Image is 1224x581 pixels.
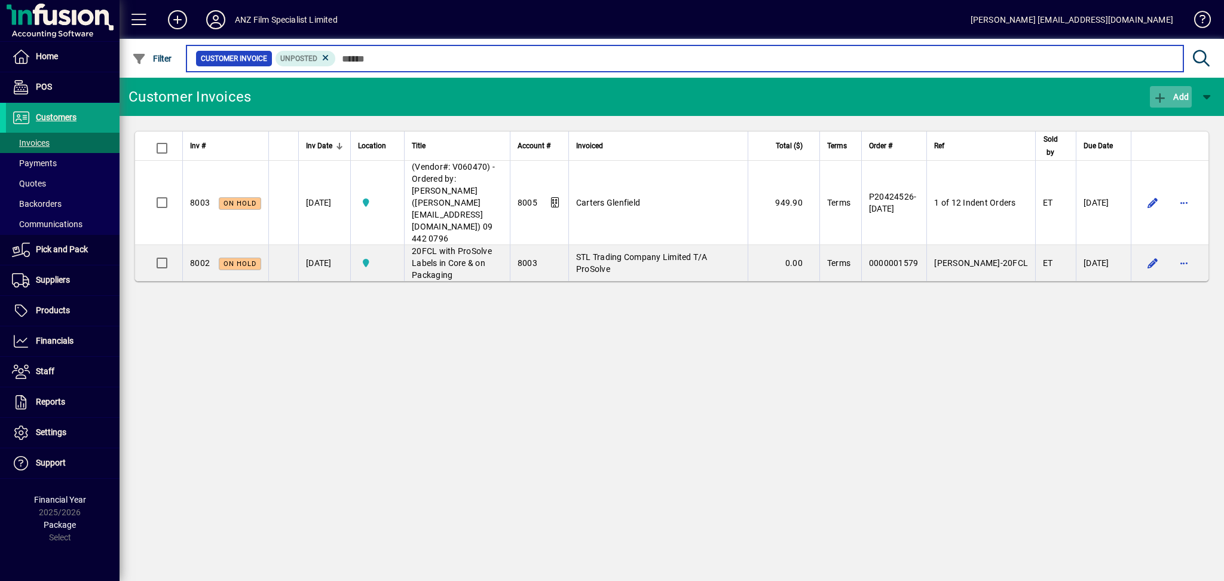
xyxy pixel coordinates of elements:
[276,51,336,66] mat-chip: Customer Invoice Status: Unposted
[934,198,1015,207] span: 1 of 12 Indent Orders
[132,54,172,63] span: Filter
[934,139,1028,152] div: Ref
[224,260,256,268] span: On hold
[6,357,120,387] a: Staff
[518,198,537,207] span: 8005
[827,139,847,152] span: Terms
[1174,193,1194,212] button: More options
[1043,133,1058,159] span: Sold by
[6,387,120,417] a: Reports
[6,173,120,194] a: Quotes
[576,252,708,274] span: STL Trading Company Limited T/A ProSolve
[12,158,57,168] span: Payments
[306,139,332,152] span: Inv Date
[6,235,120,265] a: Pick and Pack
[6,265,120,295] a: Suppliers
[1174,253,1194,273] button: More options
[1150,86,1192,108] button: Add
[36,82,52,91] span: POS
[36,427,66,437] span: Settings
[869,258,919,268] span: 0000001579
[6,42,120,72] a: Home
[12,179,46,188] span: Quotes
[129,48,175,69] button: Filter
[235,10,338,29] div: ANZ Film Specialist Limited
[412,139,503,152] div: Title
[827,258,850,268] span: Terms
[36,366,54,376] span: Staff
[358,256,397,270] span: AKL Warehouse
[36,275,70,285] span: Suppliers
[190,198,210,207] span: 8003
[36,336,74,345] span: Financials
[128,87,251,106] div: Customer Invoices
[1185,2,1209,41] a: Knowledge Base
[36,51,58,61] span: Home
[6,448,120,478] a: Support
[358,139,397,152] div: Location
[6,326,120,356] a: Financials
[12,219,82,229] span: Communications
[306,139,343,152] div: Inv Date
[1143,193,1162,212] button: Edit
[201,53,267,65] span: Customer Invoice
[1076,161,1131,245] td: [DATE]
[518,139,550,152] span: Account #
[34,495,86,504] span: Financial Year
[6,296,120,326] a: Products
[6,214,120,234] a: Communications
[12,199,62,209] span: Backorders
[197,9,235,30] button: Profile
[934,139,944,152] span: Ref
[412,139,426,152] span: Title
[280,54,317,63] span: Unposted
[518,139,561,152] div: Account #
[1143,253,1162,273] button: Edit
[298,161,350,245] td: [DATE]
[869,139,920,152] div: Order #
[224,200,256,207] span: On hold
[748,161,819,245] td: 949.90
[6,133,120,153] a: Invoices
[190,258,210,268] span: 8002
[298,245,350,281] td: [DATE]
[6,418,120,448] a: Settings
[971,10,1173,29] div: [PERSON_NAME] [EMAIL_ADDRESS][DOMAIN_NAME]
[1043,133,1069,159] div: Sold by
[576,139,603,152] span: Invoiced
[36,244,88,254] span: Pick and Pack
[412,246,492,280] span: 20FCL with ProSolve Labels in Core & on Packaging
[776,139,803,152] span: Total ($)
[12,138,50,148] span: Invoices
[190,139,261,152] div: Inv #
[748,245,819,281] td: 0.00
[190,139,206,152] span: Inv #
[6,153,120,173] a: Payments
[518,258,537,268] span: 8003
[1043,258,1053,268] span: ET
[827,198,850,207] span: Terms
[1084,139,1113,152] span: Due Date
[6,194,120,214] a: Backorders
[1043,198,1053,207] span: ET
[869,139,892,152] span: Order #
[44,520,76,530] span: Package
[1076,245,1131,281] td: [DATE]
[6,72,120,102] a: POS
[869,192,917,213] span: P20424526-[DATE]
[358,139,386,152] span: Location
[755,139,813,152] div: Total ($)
[36,458,66,467] span: Support
[1084,139,1124,152] div: Due Date
[358,196,397,209] span: AKL Warehouse
[934,258,1028,268] span: [PERSON_NAME]-20FCL
[36,305,70,315] span: Products
[1153,92,1189,102] span: Add
[412,162,495,243] span: (Vendor#: V060470) - Ordered by: [PERSON_NAME] ([PERSON_NAME][EMAIL_ADDRESS][DOMAIN_NAME]) 09 442...
[576,139,740,152] div: Invoiced
[576,198,640,207] span: Carters Glenfield
[158,9,197,30] button: Add
[36,112,76,122] span: Customers
[36,397,65,406] span: Reports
